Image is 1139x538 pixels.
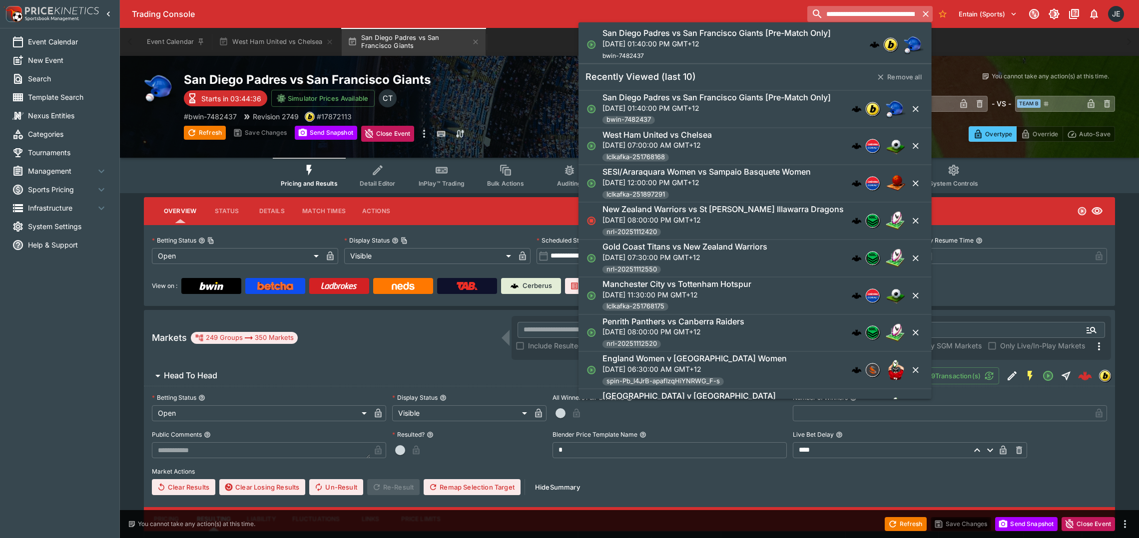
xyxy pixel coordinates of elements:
[602,391,776,402] h6: [GEOGRAPHIC_DATA] v [GEOGRAPHIC_DATA]
[602,279,751,289] h6: Manchester City vs Tottenham Hotspur
[156,199,204,223] button: Overview
[1042,370,1054,382] svg: Open
[886,136,906,156] img: soccer.png
[309,479,363,495] button: Un-Result
[553,393,624,402] p: All Winners Full-Dividend
[602,190,669,200] span: lclkafka-251897291
[295,126,357,140] button: Send Snapshot
[28,221,107,232] span: System Settings
[379,89,397,107] div: Cameron Tarver
[929,180,978,187] span: System Controls
[1079,129,1111,139] p: Auto-Save
[886,99,906,119] img: baseball.png
[392,237,399,244] button: Display StatusCopy To Clipboard
[886,360,906,380] img: rugby_union.png
[392,282,414,290] img: Neds
[586,290,596,300] svg: Open
[401,237,408,244] button: Copy To Clipboard
[915,367,999,384] button: 1219Transaction(s)
[852,253,862,263] img: logo-cerberus.svg
[152,248,322,264] div: Open
[866,102,880,116] div: bwin
[866,326,879,339] img: nrl.png
[184,111,237,122] p: Copy To Clipboard
[28,203,95,213] span: Infrastructure
[920,340,982,351] span: Only SGM Markets
[602,339,661,349] span: nrl-20251112520
[28,110,107,121] span: Nexus Entities
[360,180,395,187] span: Detail Editor
[585,71,696,82] h5: Recently Viewed (last 10)
[281,180,338,187] span: Pricing and Results
[1063,126,1115,142] button: Auto-Save
[852,290,862,300] img: logo-cerberus.svg
[537,236,587,245] p: Scheduled Start
[602,178,811,188] p: [DATE] 12:00:00 PM GMT+12
[602,242,767,252] h6: Gold Coast Titans vs New Zealand Warriors
[28,166,95,176] span: Management
[992,72,1109,81] p: You cannot take any action(s) at this time.
[602,376,724,386] span: spin-Pb_l4JrB-apafIzqHiYNRWG_F-s
[886,323,906,343] img: rugby_league.png
[1091,205,1103,217] svg: Visible
[354,199,399,223] button: Actions
[152,479,215,495] button: Clear Results
[152,236,196,245] p: Betting Status
[253,111,299,122] p: Revision 2749
[392,430,425,439] p: Resulted?
[1039,367,1057,385] button: Open
[866,251,880,265] div: nrl
[1119,518,1131,530] button: more
[419,180,465,187] span: InPlay™ Trading
[1078,369,1092,383] img: logo-cerberus--red.svg
[249,199,294,223] button: Details
[602,115,655,125] span: bwin-7482437
[885,517,927,531] button: Refresh
[199,282,223,290] img: Bwin
[602,167,811,178] h6: SESI/Araraquara Women vs Sampaio Basquete Women
[602,316,744,327] h6: Penrith Panthers vs Canberra Raiders
[195,332,294,344] div: 249 Groups 350 Markets
[586,253,596,263] svg: Open
[886,285,906,305] img: soccer.png
[586,39,596,49] svg: Open
[1017,99,1041,108] span: Team B
[305,112,314,121] img: bwin.png
[28,147,107,158] span: Tournaments
[992,98,1011,109] h6: - VS -
[28,184,95,195] span: Sports Pricing
[866,364,879,377] img: sportingsolutions.jpeg
[523,281,552,291] p: Cerberus
[164,370,217,381] h6: Head To Head
[1083,321,1101,339] button: Open
[586,328,596,338] svg: Open
[361,126,415,142] button: Close Event
[184,126,226,140] button: Refresh
[866,289,879,302] img: lclkafka.png
[976,237,983,244] button: Play Resume Time
[1062,517,1115,531] button: Close Event
[969,126,1115,142] div: Start From
[392,405,531,421] div: Visible
[348,507,393,531] button: Links
[132,9,803,19] div: Trading Console
[1003,367,1021,385] button: Edit Detail
[198,237,205,244] button: Betting StatusCopy To Clipboard
[28,73,107,84] span: Search
[886,211,906,231] img: rugby_league.png
[602,52,644,59] span: bwin-7482437
[884,37,898,51] div: bwin
[866,177,879,190] img: lclkafka.png
[284,507,348,531] button: Fluctuations
[144,366,915,386] button: Head To Head
[427,431,434,438] button: Resulted?
[852,290,862,300] div: cerberus
[219,479,305,495] button: Clear Losing Results
[602,354,787,364] h6: England Women v [GEOGRAPHIC_DATA] Women
[852,104,862,114] img: logo-cerberus.svg
[239,507,284,531] button: Liability
[257,282,293,290] img: Betcha
[28,36,107,47] span: Event Calendar
[602,364,787,375] p: [DATE] 06:30:00 AM GMT+12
